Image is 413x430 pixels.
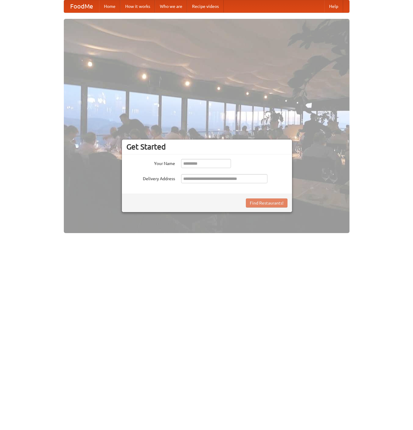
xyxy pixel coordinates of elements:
[64,0,99,12] a: FoodMe
[120,0,155,12] a: How it works
[324,0,343,12] a: Help
[187,0,224,12] a: Recipe videos
[126,142,287,151] h3: Get Started
[246,198,287,208] button: Find Restaurants!
[155,0,187,12] a: Who we are
[126,159,175,167] label: Your Name
[126,174,175,182] label: Delivery Address
[99,0,120,12] a: Home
